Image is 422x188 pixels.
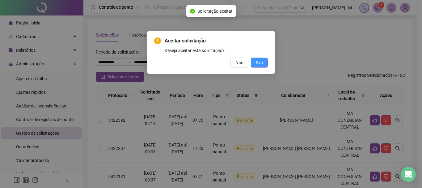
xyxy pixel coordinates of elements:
[230,58,248,68] button: Não
[190,9,195,14] span: check-circle
[165,47,268,54] div: Deseja aceitar esta solicitação?
[197,8,232,15] span: Solicitação aceita!
[251,58,268,68] button: Sim
[154,37,161,44] span: exclamation-circle
[401,167,416,182] div: Open Intercom Messenger
[165,37,268,45] span: Aceitar solicitação
[256,59,263,66] span: Sim
[235,59,243,66] span: Não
